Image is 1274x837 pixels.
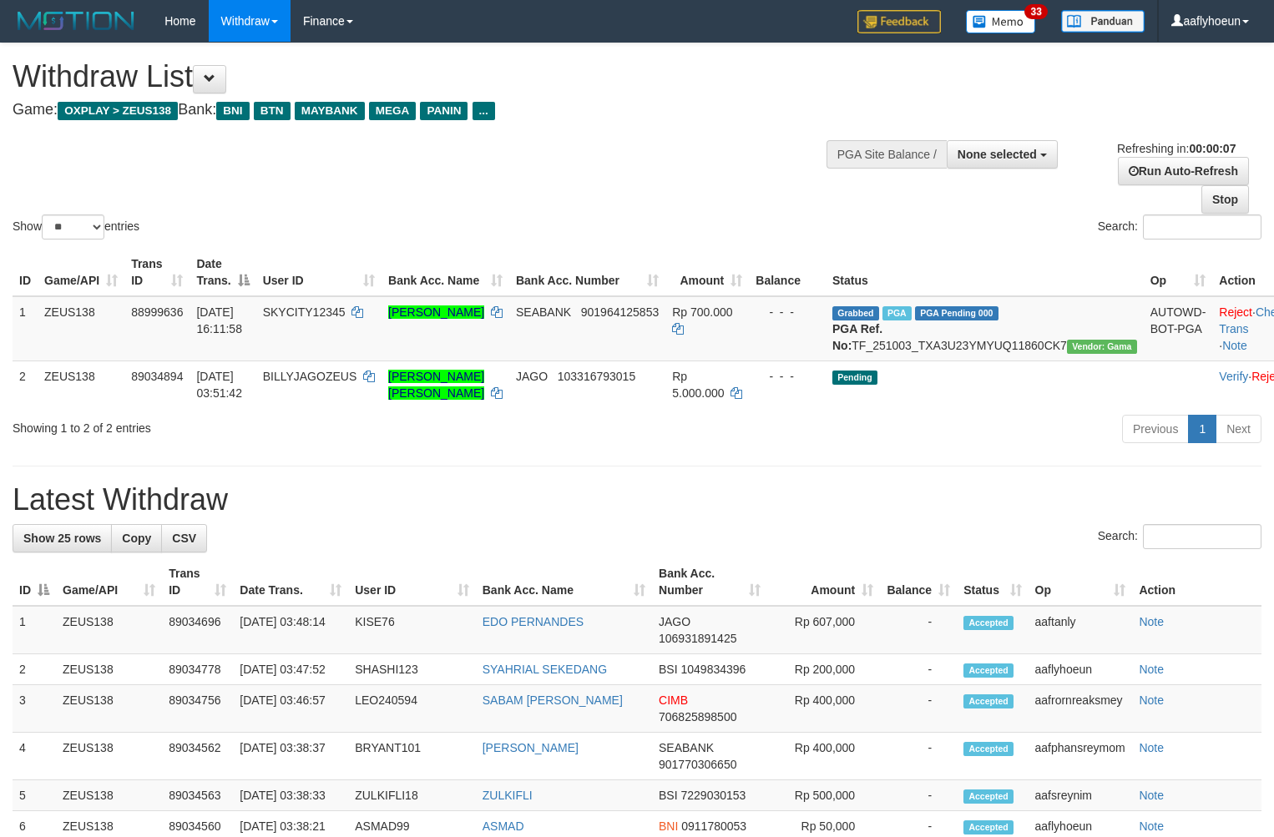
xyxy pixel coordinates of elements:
th: User ID: activate to sort column ascending [256,249,382,296]
img: Feedback.jpg [857,10,941,33]
h4: Game: Bank: [13,102,832,118]
td: ZEUS138 [56,733,162,780]
div: Showing 1 to 2 of 2 entries [13,413,518,436]
span: Accepted [963,789,1014,804]
td: ZEUS138 [56,685,162,733]
td: ZEUS138 [56,654,162,685]
span: MAYBANK [295,102,365,120]
span: 89034894 [131,370,183,383]
span: Rp 5.000.000 [672,370,724,400]
a: [PERSON_NAME] [483,741,579,754]
span: Rp 700.000 [672,305,732,319]
td: 89034756 [162,685,233,733]
span: None selected [958,148,1037,161]
span: JAGO [659,615,690,628]
td: ZEUS138 [56,606,162,654]
td: 89034563 [162,780,233,811]
td: - [880,780,957,811]
th: Amount: activate to sort column ascending [665,249,749,296]
h1: Latest Withdraw [13,483,1261,517]
th: Game/API: activate to sort column ascending [56,558,162,606]
td: 89034696 [162,606,233,654]
span: BSI [659,663,678,676]
span: BSI [659,789,678,802]
td: AUTOWD-BOT-PGA [1144,296,1213,361]
td: 89034562 [162,733,233,780]
a: [PERSON_NAME] [PERSON_NAME] [388,370,484,400]
a: Previous [1122,415,1189,443]
td: aaftanly [1029,606,1133,654]
span: Copy 0911780053 to clipboard [681,819,746,833]
a: Verify [1219,370,1248,383]
th: Status [826,249,1144,296]
label: Show entries [13,214,139,240]
th: Trans ID: activate to sort column ascending [162,558,233,606]
span: CSV [172,532,196,545]
td: BRYANT101 [348,733,476,780]
span: Copy 706825898500 to clipboard [659,710,736,724]
td: Rp 200,000 [767,654,881,685]
th: Action [1132,558,1261,606]
td: ZULKIFLI18 [348,780,476,811]
span: Show 25 rows [23,532,101,545]
span: Copy 103316793015 to clipboard [558,370,635,383]
a: [PERSON_NAME] [388,305,484,319]
span: Copy [122,532,151,545]
td: [DATE] 03:46:57 [233,685,348,733]
td: Rp 400,000 [767,733,881,780]
a: Note [1139,741,1164,754]
span: Copy 901964125853 to clipboard [581,305,659,319]
th: Op: activate to sort column ascending [1029,558,1133,606]
td: LEO240594 [348,685,476,733]
a: Show 25 rows [13,524,112,552]
th: ID: activate to sort column descending [13,558,56,606]
td: 4 [13,733,56,780]
td: aafrornreaksmey [1029,685,1133,733]
a: ZULKIFLI [483,789,533,802]
td: 1 [13,296,38,361]
a: Run Auto-Refresh [1118,157,1249,185]
th: User ID: activate to sort column ascending [348,558,476,606]
span: Vendor URL: https://trx31.1velocity.biz [1067,340,1137,354]
td: aafsreynim [1029,780,1133,811]
td: 2 [13,361,38,408]
td: ZEUS138 [38,296,124,361]
th: Balance [749,249,826,296]
td: KISE76 [348,606,476,654]
th: Bank Acc. Number: activate to sort column ascending [509,249,665,296]
a: SYAHRIAL SEKEDANG [483,663,607,676]
a: Note [1139,663,1164,676]
th: ID [13,249,38,296]
span: SKYCITY12345 [263,305,346,319]
a: SABAM [PERSON_NAME] [483,693,623,707]
span: Accepted [963,742,1014,756]
td: - [880,654,957,685]
td: - [880,685,957,733]
td: 1 [13,606,56,654]
span: PANIN [420,102,468,120]
a: Stop [1201,185,1249,214]
td: Rp 500,000 [767,780,881,811]
th: Amount: activate to sort column ascending [767,558,881,606]
img: Button%20Memo.svg [966,10,1036,33]
span: BNI [216,102,249,120]
span: Grabbed [832,306,879,320]
th: Status: activate to sort column ascending [957,558,1028,606]
span: Accepted [963,616,1014,630]
span: Marked by aafanarl [882,306,912,320]
td: - [880,606,957,654]
td: ZEUS138 [56,780,162,811]
td: [DATE] 03:38:37 [233,733,348,780]
span: 88999636 [131,305,183,319]
span: Accepted [963,820,1014,834]
td: - [880,733,957,780]
span: PGA Pending [915,306,998,320]
span: OXPLAY > ZEUS138 [58,102,178,120]
span: BNI [659,819,678,833]
span: BTN [254,102,291,120]
td: 89034778 [162,654,233,685]
span: Copy 1049834396 to clipboard [680,663,746,676]
div: - - - [756,368,819,385]
td: TF_251003_TXA3U23YMYUQ11860CK7 [826,296,1144,361]
label: Search: [1098,214,1261,240]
